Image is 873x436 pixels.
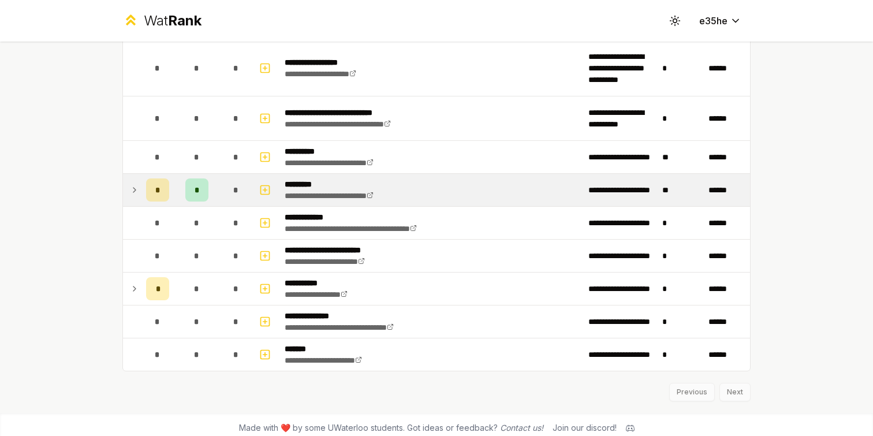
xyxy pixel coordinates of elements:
button: e35he [690,10,751,31]
div: Join our discord! [553,422,617,434]
span: e35he [699,14,727,28]
a: Contact us! [500,423,543,433]
div: Wat [144,12,202,30]
a: WatRank [122,12,202,30]
span: Made with ❤️ by some UWaterloo students. Got ideas or feedback? [239,422,543,434]
span: Rank [168,12,202,29]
